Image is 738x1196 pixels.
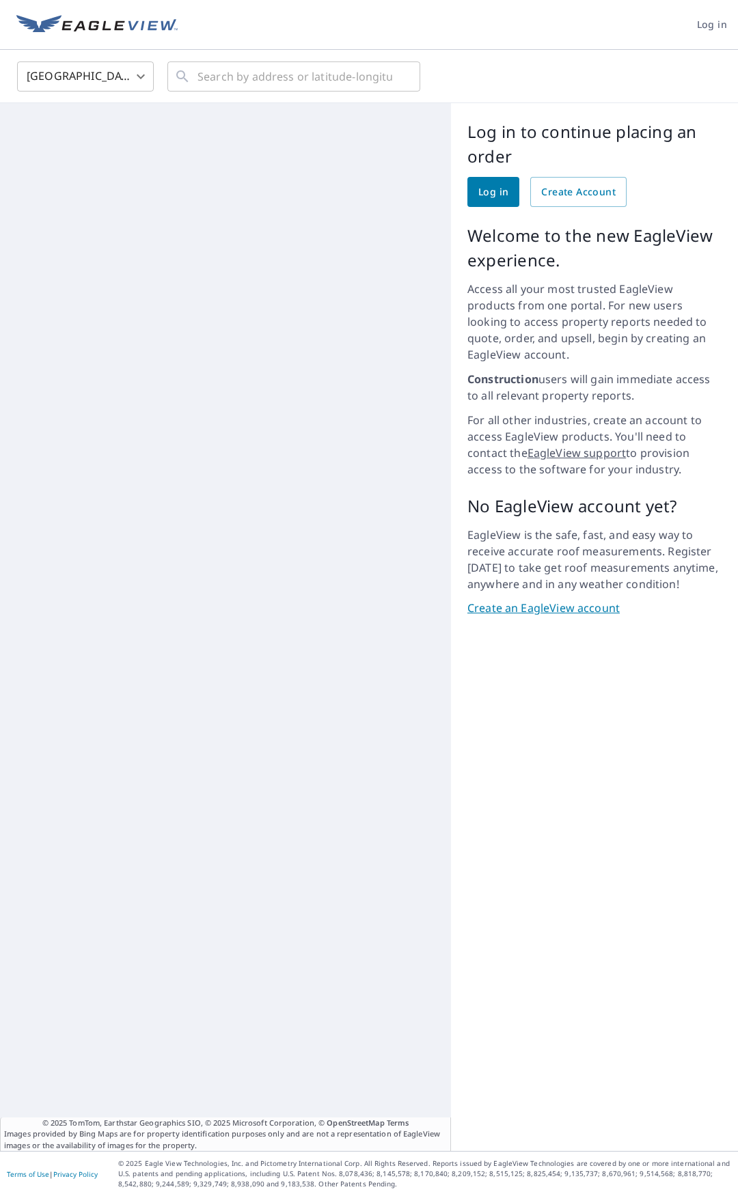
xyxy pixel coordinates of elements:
[467,223,722,273] p: Welcome to the new EagleView experience.
[478,184,508,201] span: Log in
[467,371,722,404] p: users will gain immediate access to all relevant property reports.
[16,15,178,36] img: EV Logo
[467,494,722,518] p: No EagleView account yet?
[53,1169,98,1179] a: Privacy Policy
[541,184,616,201] span: Create Account
[7,1169,49,1179] a: Terms of Use
[327,1117,384,1128] a: OpenStreetMap
[467,412,722,477] p: For all other industries, create an account to access EagleView products. You'll need to contact ...
[387,1117,409,1128] a: Terms
[197,57,392,96] input: Search by address or latitude-longitude
[467,281,722,363] p: Access all your most trusted EagleView products from one portal. For new users looking to access ...
[697,16,727,33] span: Log in
[17,57,154,96] div: [GEOGRAPHIC_DATA]
[530,177,627,207] a: Create Account
[528,445,627,460] a: EagleView support
[467,120,722,169] p: Log in to continue placing an order
[42,1117,409,1129] span: © 2025 TomTom, Earthstar Geographics SIO, © 2025 Microsoft Corporation, ©
[467,177,519,207] a: Log in
[467,600,722,616] a: Create an EagleView account
[118,1158,731,1189] p: © 2025 Eagle View Technologies, Inc. and Pictometry International Corp. All Rights Reserved. Repo...
[467,527,722,592] p: EagleView is the safe, fast, and easy way to receive accurate roof measurements. Register [DATE] ...
[7,1170,98,1178] p: |
[467,372,538,387] strong: Construction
